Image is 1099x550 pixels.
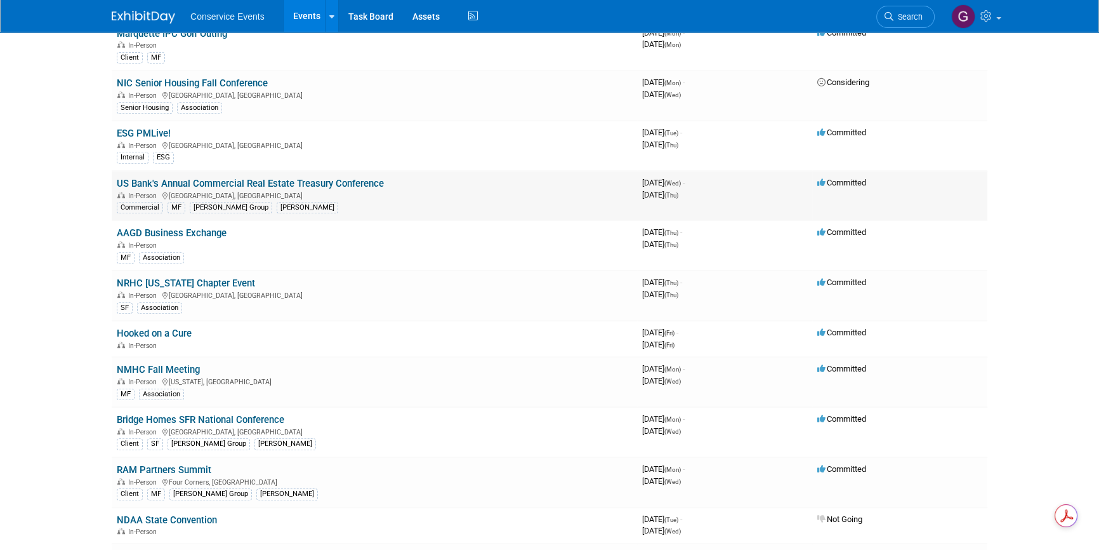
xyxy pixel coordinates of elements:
[117,28,227,39] a: Marquette IPC Golf Outing
[177,102,222,114] div: Association
[642,140,678,149] span: [DATE]
[277,202,338,213] div: [PERSON_NAME]
[817,364,866,373] span: Committed
[256,488,318,500] div: [PERSON_NAME]
[147,438,163,450] div: SF
[117,102,173,114] div: Senior Housing
[817,227,866,237] span: Committed
[642,414,685,424] span: [DATE]
[642,278,682,287] span: [DATE]
[117,342,125,348] img: In-Person Event
[642,340,675,349] span: [DATE]
[642,28,685,37] span: [DATE]
[683,414,685,424] span: -
[664,528,681,535] span: (Wed)
[117,290,632,300] div: [GEOGRAPHIC_DATA], [GEOGRAPHIC_DATA]
[117,227,227,239] a: AAGD Business Exchange
[664,366,681,373] span: (Mon)
[117,426,632,436] div: [GEOGRAPHIC_DATA], [GEOGRAPHIC_DATA]
[139,252,184,264] div: Association
[117,476,632,486] div: Four Corners, [GEOGRAPHIC_DATA]
[642,227,682,237] span: [DATE]
[117,302,133,314] div: SF
[642,178,685,187] span: [DATE]
[117,464,211,476] a: RAM Partners Summit
[817,178,866,187] span: Committed
[664,192,678,199] span: (Thu)
[683,364,685,373] span: -
[817,28,866,37] span: Committed
[642,476,681,486] span: [DATE]
[190,11,265,22] span: Conservice Events
[664,516,678,523] span: (Tue)
[664,478,681,485] span: (Wed)
[128,241,161,250] span: In-Person
[117,488,143,500] div: Client
[128,91,161,100] span: In-Person
[117,190,632,200] div: [GEOGRAPHIC_DATA], [GEOGRAPHIC_DATA]
[951,4,975,29] img: Gayle Reese
[876,6,935,28] a: Search
[139,389,184,400] div: Association
[153,152,174,163] div: ESG
[169,488,252,500] div: [PERSON_NAME] Group
[664,416,681,423] span: (Mon)
[137,302,182,314] div: Association
[817,464,866,474] span: Committed
[117,328,192,339] a: Hooked on a Cure
[664,241,678,248] span: (Thu)
[168,202,185,213] div: MF
[642,190,678,199] span: [DATE]
[642,526,681,535] span: [DATE]
[117,292,125,298] img: In-Person Event
[117,140,632,150] div: [GEOGRAPHIC_DATA], [GEOGRAPHIC_DATA]
[680,128,682,137] span: -
[117,428,125,434] img: In-Person Event
[683,77,685,87] span: -
[117,514,217,526] a: NDAA State Convention
[817,514,862,524] span: Not Going
[642,90,681,99] span: [DATE]
[168,438,250,450] div: [PERSON_NAME] Group
[128,478,161,486] span: In-Person
[117,41,125,48] img: In-Person Event
[642,39,681,49] span: [DATE]
[117,91,125,98] img: In-Person Event
[117,278,255,289] a: NRHC [US_STATE] Chapter Event
[642,290,678,299] span: [DATE]
[664,130,678,137] span: (Tue)
[117,389,135,400] div: MF
[117,152,148,163] div: Internal
[642,328,678,337] span: [DATE]
[117,376,632,386] div: [US_STATE], [GEOGRAPHIC_DATA]
[117,90,632,100] div: [GEOGRAPHIC_DATA], [GEOGRAPHIC_DATA]
[676,328,678,337] span: -
[147,52,165,64] div: MF
[664,279,678,286] span: (Thu)
[117,378,125,384] img: In-Person Event
[642,514,682,524] span: [DATE]
[664,466,681,473] span: (Mon)
[128,528,161,536] span: In-Person
[117,178,384,189] a: US Bank's Annual Commercial Real Estate Treasury Conference
[664,142,678,149] span: (Thu)
[817,278,866,287] span: Committed
[642,77,685,87] span: [DATE]
[817,328,866,337] span: Committed
[117,192,125,198] img: In-Person Event
[642,464,685,474] span: [DATE]
[893,12,923,22] span: Search
[664,330,675,337] span: (Fri)
[117,528,125,534] img: In-Person Event
[683,28,685,37] span: -
[642,128,682,137] span: [DATE]
[112,11,175,23] img: ExhibitDay
[664,292,678,298] span: (Thu)
[117,438,143,450] div: Client
[128,192,161,200] span: In-Person
[128,378,161,386] span: In-Person
[817,414,866,424] span: Committed
[190,202,272,213] div: [PERSON_NAME] Group
[117,364,200,375] a: NMHC Fall Meeting
[817,77,869,87] span: Considering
